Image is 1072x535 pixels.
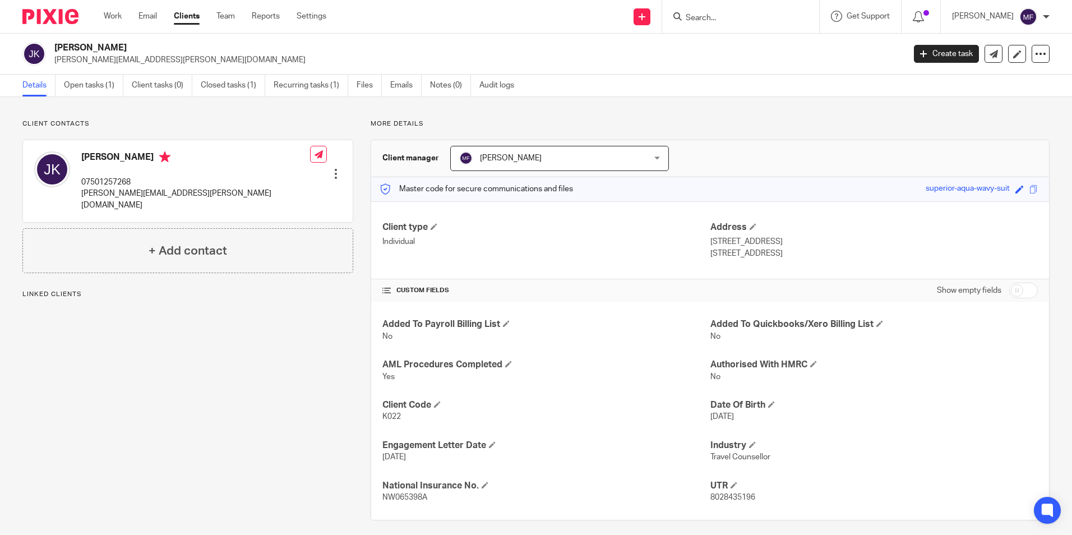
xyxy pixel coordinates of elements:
span: K022 [382,413,401,421]
span: 8028435196 [710,494,755,501]
h2: [PERSON_NAME] [54,42,728,54]
span: Travel Counsellor [710,453,770,461]
p: 07501257268 [81,177,310,188]
a: Files [357,75,382,96]
span: [DATE] [710,413,734,421]
h4: [PERSON_NAME] [81,151,310,165]
input: Search [685,13,785,24]
p: [PERSON_NAME][EMAIL_ADDRESS][PERSON_NAME][DOMAIN_NAME] [54,54,897,66]
p: Client contacts [22,119,353,128]
h4: AML Procedures Completed [382,359,710,371]
h4: Client Code [382,399,710,411]
h4: Added To Quickbooks/Xero Billing List [710,319,1038,330]
a: Audit logs [479,75,523,96]
a: Email [138,11,157,22]
h3: Client manager [382,153,439,164]
a: Client tasks (0) [132,75,192,96]
p: [PERSON_NAME][EMAIL_ADDRESS][PERSON_NAME][DOMAIN_NAME] [81,188,310,211]
div: superior-aqua-wavy-suit [926,183,1010,196]
img: svg%3E [1019,8,1037,26]
a: Clients [174,11,200,22]
h4: Authorised With HMRC [710,359,1038,371]
a: Work [104,11,122,22]
a: Emails [390,75,422,96]
img: svg%3E [459,151,473,165]
i: Primary [159,151,170,163]
span: [DATE] [382,453,406,461]
a: Settings [297,11,326,22]
span: Get Support [847,12,890,20]
p: Linked clients [22,290,353,299]
h4: CUSTOM FIELDS [382,286,710,295]
a: Reports [252,11,280,22]
img: svg%3E [22,42,46,66]
h4: Address [710,222,1038,233]
span: Yes [382,373,395,381]
p: [STREET_ADDRESS] [710,248,1038,259]
p: Individual [382,236,710,247]
p: [PERSON_NAME] [952,11,1014,22]
h4: Client type [382,222,710,233]
h4: Engagement Letter Date [382,440,710,451]
span: [PERSON_NAME] [480,154,542,162]
a: Notes (0) [430,75,471,96]
h4: Industry [710,440,1038,451]
p: More details [371,119,1050,128]
a: Closed tasks (1) [201,75,265,96]
span: No [382,333,392,340]
p: [STREET_ADDRESS] [710,236,1038,247]
span: No [710,333,720,340]
h4: UTR [710,480,1038,492]
h4: + Add contact [149,242,227,260]
span: NW065398A [382,494,427,501]
h4: Added To Payroll Billing List [382,319,710,330]
img: svg%3E [34,151,70,187]
a: Details [22,75,56,96]
a: Team [216,11,235,22]
h4: Date Of Birth [710,399,1038,411]
a: Recurring tasks (1) [274,75,348,96]
h4: National Insurance No. [382,480,710,492]
label: Show empty fields [937,285,1001,296]
p: Master code for secure communications and files [380,183,573,195]
span: No [710,373,720,381]
a: Open tasks (1) [64,75,123,96]
a: Create task [914,45,979,63]
img: Pixie [22,9,78,24]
